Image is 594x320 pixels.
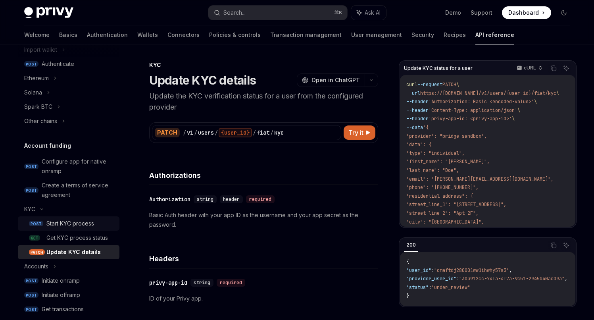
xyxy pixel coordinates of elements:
div: Authorization [149,195,190,203]
div: Get transactions [42,305,84,314]
img: dark logo [24,7,73,18]
span: } [406,293,409,299]
a: User management [351,25,402,44]
div: kyc [274,129,284,137]
span: "phone": "[PHONE_NUMBER]", [406,184,479,191]
div: required [246,195,275,203]
a: POSTStart KYC process [18,216,119,231]
span: "street_line_1": "[STREET_ADDRESS]", [406,201,506,208]
span: "data": { [406,141,431,148]
a: Policies & controls [209,25,261,44]
span: \ [556,90,559,96]
p: cURL [524,65,536,71]
span: \ [456,81,459,88]
span: Ask AI [365,9,381,17]
span: "residential_address": { [406,193,473,199]
div: Authenticate [42,59,74,69]
span: curl [406,81,417,88]
p: Basic Auth header with your app ID as the username and your app secret as the password. [149,210,378,229]
span: POST [24,187,38,193]
span: Try it [348,128,363,137]
div: 200 [404,240,418,250]
p: Update the KYC verification status for a user from the configured provider [149,91,378,113]
span: "303912cc-74fa-4f7a-9c51-2945b40ac09a" [459,276,565,282]
span: 'privy-app-id: <privy-app-id>' [429,116,512,122]
span: : [431,267,434,274]
div: / [183,129,186,137]
span: 'Content-Type: application/json' [429,107,517,114]
div: / [253,129,256,137]
div: Configure app for native onramp [42,157,115,176]
span: --url [406,90,420,96]
span: --header [406,116,429,122]
span: : [429,284,431,291]
span: --data [406,124,423,131]
span: POST [24,307,38,312]
div: {user_id} [219,128,252,137]
span: "under_review" [431,284,470,291]
span: "provider": "bridge-sandbox", [406,133,487,139]
div: / [194,129,197,137]
span: "email": "[PERSON_NAME][EMAIL_ADDRESS][DOMAIN_NAME]", [406,176,554,182]
div: Spark BTC [24,102,52,112]
div: fiat [257,129,269,137]
span: POST [29,221,43,227]
button: Search...⌘K [208,6,347,20]
a: Connectors [167,25,200,44]
div: KYC [24,204,35,214]
span: "status" [406,284,429,291]
span: string [197,196,213,202]
div: / [270,129,273,137]
a: Transaction management [270,25,342,44]
span: \ [534,98,537,105]
div: Start KYC process [46,219,94,228]
span: "last_name": "Doe", [406,167,459,173]
button: Open in ChatGPT [297,73,365,87]
span: "user_id" [406,267,431,274]
span: "street_line_2": "Apt 2F", [406,210,479,216]
div: Solana [24,88,42,97]
span: Update KYC status for a user [404,65,473,71]
span: "first_name": "[PERSON_NAME]", [406,158,490,165]
div: Accounts [24,262,48,271]
h1: Update KYC details [149,73,256,87]
div: KYC [149,61,378,69]
span: \ [512,116,515,122]
div: Ethereum [24,73,49,83]
div: Other chains [24,116,57,126]
span: POST [24,278,38,284]
div: required [217,279,245,287]
span: \ [517,107,520,114]
span: GET [29,235,40,241]
span: "cmaftdj280001ww1ihwhy57s3" [434,267,509,274]
span: "city": "[GEOGRAPHIC_DATA]", [406,219,484,225]
button: Ask AI [561,63,571,73]
p: ID of your Privy app. [149,294,378,303]
span: PATCH [442,81,456,88]
span: string [194,280,210,286]
h4: Headers [149,253,378,264]
span: "provider_user_id" [406,276,456,282]
span: '{ [423,124,429,131]
span: --header [406,107,429,114]
span: : [456,276,459,282]
div: Initiate offramp [42,290,80,300]
span: --request [417,81,442,88]
span: POST [24,61,38,67]
a: API reference [475,25,514,44]
span: header [223,196,240,202]
h4: Authorizations [149,170,378,181]
span: Dashboard [508,9,539,17]
div: Initiate onramp [42,276,80,285]
span: Open in ChatGPT [311,76,360,84]
div: v1 [187,129,193,137]
div: / [215,129,218,137]
a: POSTAuthenticate [18,57,119,71]
button: Try it [344,125,375,140]
a: Basics [59,25,77,44]
a: POSTCreate a terms of service agreement [18,178,119,202]
span: POST [24,164,38,170]
a: Dashboard [502,6,551,19]
span: , [509,267,512,274]
a: Recipes [444,25,466,44]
